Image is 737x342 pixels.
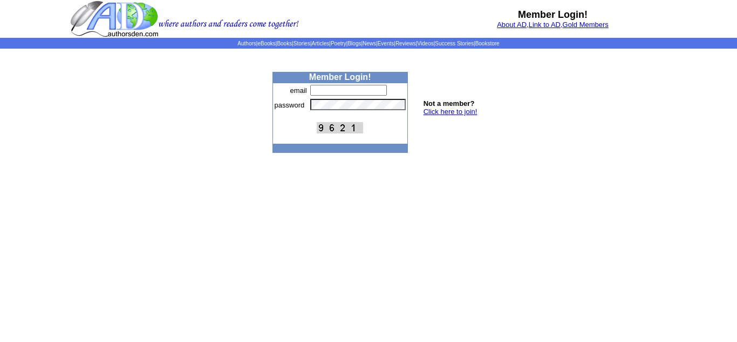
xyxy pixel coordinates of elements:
[563,21,609,29] a: Gold Members
[417,41,433,46] a: Videos
[312,41,330,46] a: Articles
[529,21,561,29] a: Link to AD
[290,86,307,95] font: email
[275,101,305,109] font: password
[331,41,346,46] a: Poetry
[363,41,376,46] a: News
[317,122,363,133] img: This Is CAPTCHA Image
[497,21,609,29] font: , ,
[309,72,371,82] b: Member Login!
[475,41,500,46] a: Bookstore
[424,108,477,116] a: Click here to join!
[257,41,275,46] a: eBooks
[424,99,475,108] b: Not a member?
[277,41,292,46] a: Books
[347,41,361,46] a: Blogs
[497,21,527,29] a: About AD
[294,41,310,46] a: Stories
[237,41,499,46] span: | | | | | | | | | | | |
[518,9,588,20] b: Member Login!
[237,41,256,46] a: Authors
[435,41,474,46] a: Success Stories
[395,41,416,46] a: Reviews
[378,41,394,46] a: Events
